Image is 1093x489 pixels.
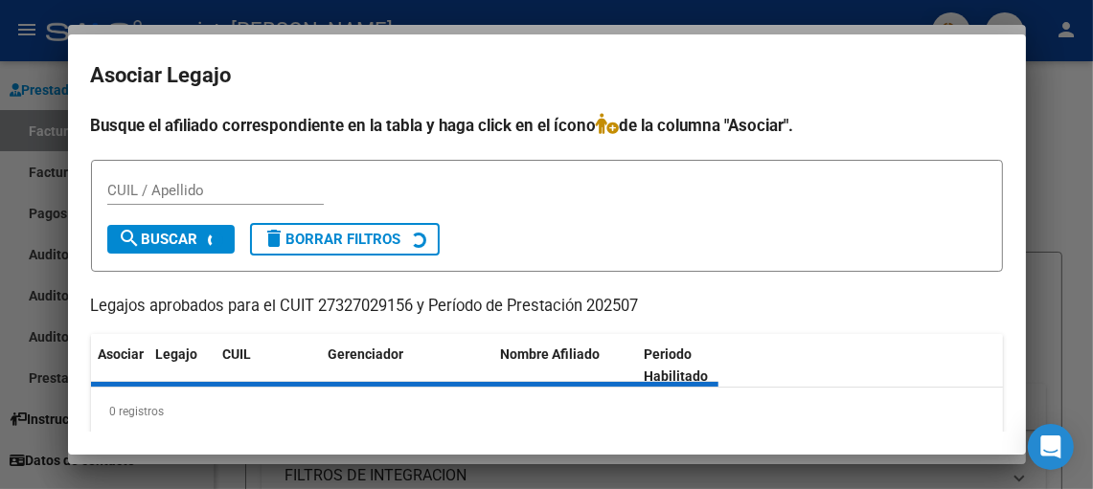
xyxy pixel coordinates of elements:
[91,57,1003,94] h2: Asociar Legajo
[501,346,601,362] span: Nombre Afiliado
[250,223,440,256] button: Borrar Filtros
[223,346,252,362] span: CUIL
[263,227,286,250] mat-icon: delete
[119,227,142,250] mat-icon: search
[156,346,198,362] span: Legajo
[91,295,1003,319] p: Legajos aprobados para el CUIT 27327029156 y Período de Prestación 202507
[91,388,1003,435] div: 0 registros
[329,346,404,362] span: Gerenciador
[263,231,401,248] span: Borrar Filtros
[645,346,709,384] span: Periodo Habilitado
[99,346,145,362] span: Asociar
[119,231,198,248] span: Buscar
[107,225,235,254] button: Buscar
[493,334,637,397] datatable-header-cell: Nombre Afiliado
[91,334,148,397] datatable-header-cell: Asociar
[1028,424,1074,470] div: Open Intercom Messenger
[321,334,493,397] datatable-header-cell: Gerenciador
[91,113,1003,138] h4: Busque el afiliado correspondiente en la tabla y haga click en el ícono de la columna "Asociar".
[637,334,766,397] datatable-header-cell: Periodo Habilitado
[216,334,321,397] datatable-header-cell: CUIL
[148,334,216,397] datatable-header-cell: Legajo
